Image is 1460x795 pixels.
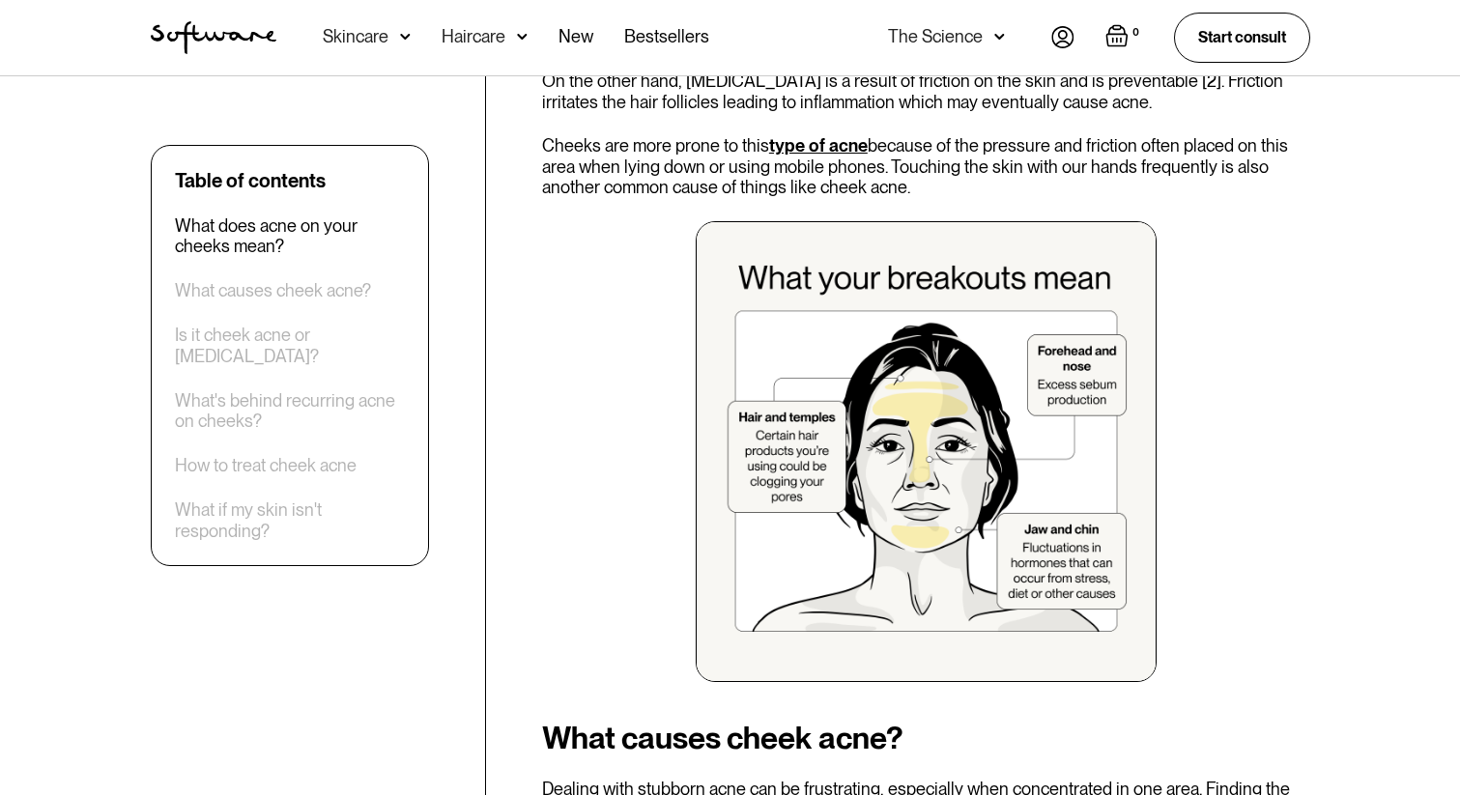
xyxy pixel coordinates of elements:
a: type of acne [769,135,868,156]
h2: What causes cheek acne? [542,721,1310,755]
div: 0 [1129,24,1143,42]
a: What causes cheek acne? [175,281,371,302]
a: Open empty cart [1105,24,1143,51]
a: How to treat cheek acne [175,456,357,477]
a: Is it cheek acne or [MEDICAL_DATA]? [175,326,405,367]
a: Start consult [1174,13,1310,62]
img: arrow down [994,27,1005,46]
img: Software Logo [151,21,276,54]
div: Haircare [442,27,505,46]
img: arrow down [400,27,411,46]
div: The Science [888,27,983,46]
p: Cheeks are more prone to this because of the pressure and friction often placed on this area when... [542,135,1310,198]
a: home [151,21,276,54]
div: Table of contents [175,169,326,192]
img: arrow down [517,27,528,46]
a: What's behind recurring acne on cheeks? [175,390,405,432]
a: What does acne on your cheeks mean? [175,215,405,257]
div: Skincare [323,27,388,46]
p: On the other hand, [MEDICAL_DATA] is a result of friction on the skin and is preventable [2]. Fri... [542,71,1310,112]
a: What if my skin isn't responding? [175,500,405,542]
